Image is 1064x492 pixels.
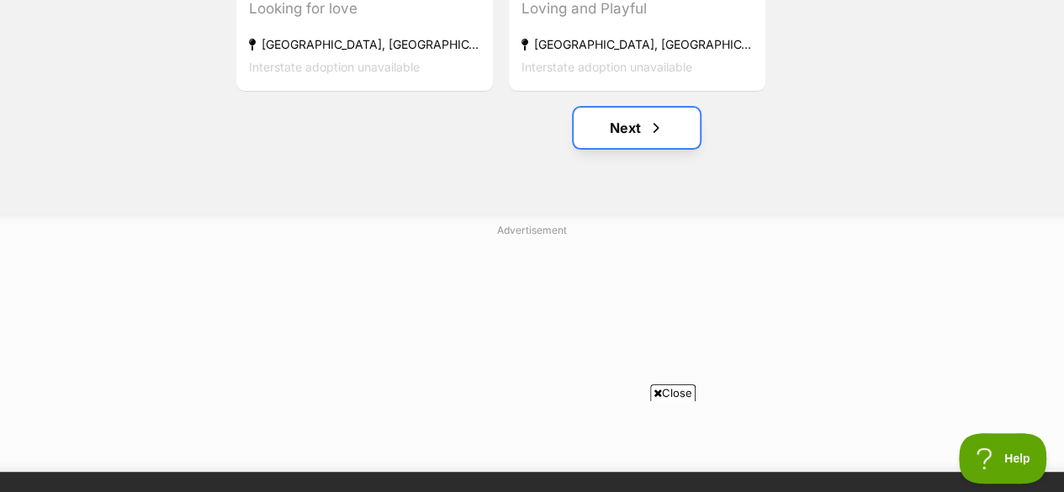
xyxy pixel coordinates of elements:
[235,108,1039,148] nav: Pagination
[521,60,692,74] span: Interstate adoption unavailable
[249,60,420,74] span: Interstate adoption unavailable
[124,408,940,484] iframe: Advertisement
[959,433,1047,484] iframe: Help Scout Beacon - Open
[249,33,480,56] div: [GEOGRAPHIC_DATA], [GEOGRAPHIC_DATA]
[521,33,753,56] div: [GEOGRAPHIC_DATA], [GEOGRAPHIC_DATA]
[124,245,940,455] iframe: Advertisement
[650,384,696,401] span: Close
[574,108,700,148] a: Next page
